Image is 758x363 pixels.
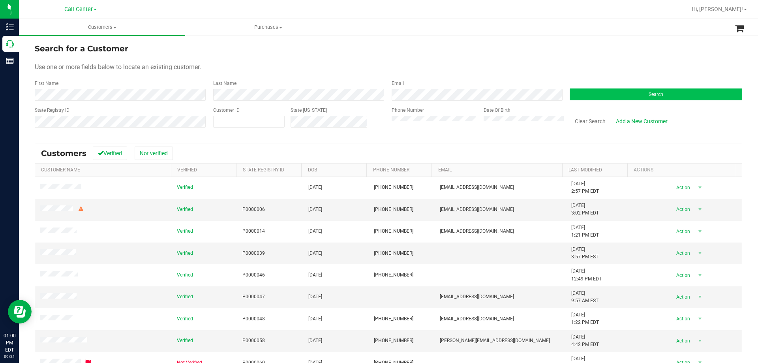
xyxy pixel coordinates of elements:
span: Verified [177,184,193,191]
span: [EMAIL_ADDRESS][DOMAIN_NAME] [440,293,514,301]
span: Call Center [64,6,93,13]
span: Verified [177,228,193,235]
span: [PHONE_NUMBER] [374,206,413,213]
button: Verified [93,147,127,160]
span: Verified [177,293,193,301]
span: [DATE] [308,315,322,323]
span: Action [669,182,695,193]
button: Search [570,88,742,100]
span: [DATE] [308,293,322,301]
span: P0000058 [242,337,265,344]
span: [EMAIL_ADDRESS][DOMAIN_NAME] [440,315,514,323]
a: Purchases [185,19,351,36]
span: Verified [177,250,193,257]
label: Date Of Birth [484,107,510,114]
label: Email [392,80,404,87]
span: [EMAIL_ADDRESS][DOMAIN_NAME] [440,228,514,235]
span: P0000039 [242,250,265,257]
a: State Registry Id [243,167,284,173]
span: select [695,270,705,281]
span: [DATE] 3:57 PM EST [571,246,599,261]
span: Use one or more fields below to locate an existing customer. [35,63,201,71]
label: First Name [35,80,58,87]
label: State [US_STATE] [291,107,327,114]
span: [DATE] 9:57 AM EST [571,290,599,305]
span: Action [669,292,695,303]
span: Customers [41,149,86,158]
span: Hi, [PERSON_NAME]! [692,6,743,12]
span: [PHONE_NUMBER] [374,250,413,257]
label: Customer ID [213,107,240,114]
span: P0000047 [242,293,265,301]
div: Warning - Level 2 [77,205,84,213]
span: [DATE] 1:21 PM EDT [571,224,599,239]
inline-svg: Reports [6,57,14,65]
span: P0000006 [242,206,265,213]
p: 01:00 PM EDT [4,332,15,354]
span: Action [669,313,695,324]
span: [DATE] 4:42 PM EDT [571,333,599,348]
span: [EMAIL_ADDRESS][DOMAIN_NAME] [440,184,514,191]
span: [PERSON_NAME][EMAIL_ADDRESS][DOMAIN_NAME] [440,337,550,344]
span: select [695,248,705,259]
a: DOB [308,167,317,173]
span: [PHONE_NUMBER] [374,271,413,279]
span: [DATE] [308,337,322,344]
label: State Registry ID [35,107,69,114]
span: Verified [177,315,193,323]
span: Action [669,335,695,346]
span: [DATE] 2:57 PM EDT [571,180,599,195]
a: Customer Name [41,167,80,173]
label: Phone Number [392,107,424,114]
span: [DATE] 3:02 PM EDT [571,202,599,217]
span: select [695,292,705,303]
span: Verified [177,271,193,279]
span: [DATE] [308,206,322,213]
span: [PHONE_NUMBER] [374,315,413,323]
span: Search [649,92,663,97]
span: Purchases [186,24,351,31]
button: Clear Search [570,115,611,128]
span: Search for a Customer [35,44,128,53]
button: Not verified [135,147,173,160]
span: Verified [177,206,193,213]
span: P0000014 [242,228,265,235]
span: [DATE] [308,271,322,279]
a: Email [438,167,452,173]
span: [DATE] 12:49 PM EDT [571,267,602,282]
span: Action [669,270,695,281]
span: select [695,335,705,346]
span: [EMAIL_ADDRESS][DOMAIN_NAME] [440,206,514,213]
span: Action [669,204,695,215]
inline-svg: Inventory [6,23,14,31]
a: Last Modified [568,167,602,173]
label: Last Name [213,80,236,87]
span: Verified [177,337,193,344]
a: Add a New Customer [611,115,673,128]
p: 09/21 [4,354,15,359]
a: Verified [177,167,197,173]
span: P0000046 [242,271,265,279]
span: [DATE] 1:22 PM EDT [571,311,599,326]
span: [DATE] [308,184,322,191]
a: Phone Number [373,167,409,173]
span: Action [669,248,695,259]
span: [PHONE_NUMBER] [374,228,413,235]
span: Customers [19,24,185,31]
inline-svg: Call Center [6,40,14,48]
span: [PHONE_NUMBER] [374,184,413,191]
div: Actions [634,167,733,173]
span: [DATE] [308,250,322,257]
span: Action [669,226,695,237]
span: select [695,204,705,215]
span: select [695,313,705,324]
span: select [695,226,705,237]
span: [PHONE_NUMBER] [374,337,413,344]
span: [DATE] [308,228,322,235]
span: select [695,182,705,193]
iframe: Resource center [8,300,32,324]
a: Customers [19,19,185,36]
span: P0000048 [242,315,265,323]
